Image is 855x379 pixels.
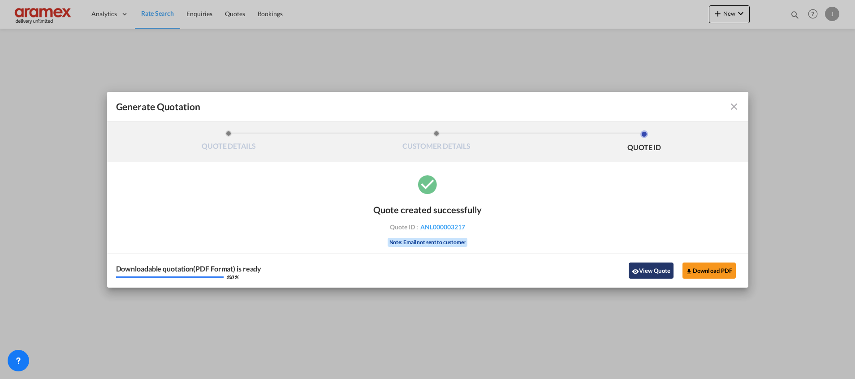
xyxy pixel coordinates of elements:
[332,130,540,155] li: CUSTOMER DETAILS
[226,275,239,280] div: 100 %
[116,265,262,272] div: Downloadable quotation(PDF Format) is ready
[629,263,674,279] button: icon-eyeView Quote
[388,238,468,247] div: Note: Email not sent to customer
[373,204,482,215] div: Quote created successfully
[729,101,739,112] md-icon: icon-close fg-AAA8AD cursor m-0
[125,130,333,155] li: QUOTE DETAILS
[416,173,439,195] md-icon: icon-checkbox-marked-circle
[376,223,479,231] div: Quote ID :
[107,92,748,288] md-dialog: Generate QuotationQUOTE ...
[116,101,200,112] span: Generate Quotation
[540,130,748,155] li: QUOTE ID
[682,263,736,279] button: Download PDF
[632,268,639,275] md-icon: icon-eye
[420,223,465,231] span: ANL000003217
[686,268,693,275] md-icon: icon-download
